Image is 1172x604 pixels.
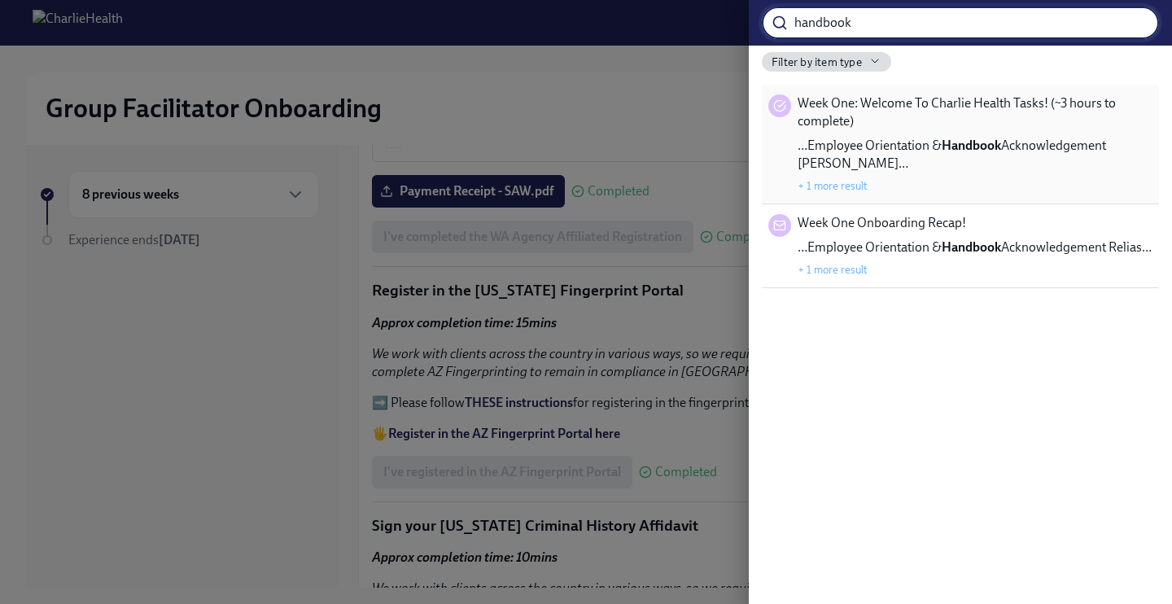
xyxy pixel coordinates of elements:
[768,214,791,237] div: Message
[772,55,862,70] span: Filter by item type
[798,137,1152,173] span: …Employee Orientation & Acknowledgement [PERSON_NAME]…
[762,85,1159,204] div: Week One: Welcome To Charlie Health Tasks! (~3 hours to complete)…Employee Orientation &HandbookA...
[798,263,868,276] button: + 1 more result
[798,179,868,192] button: + 1 more result
[942,138,1001,153] strong: Handbook
[762,204,1159,288] div: Week One Onboarding Recap!…Employee Orientation &HandbookAcknowledgement Relias…+ 1 more result
[798,214,966,232] span: Week One Onboarding Recap!
[768,94,791,117] div: Task
[798,239,1152,256] span: …Employee Orientation & Acknowledgement Relias…
[798,94,1152,130] span: Week One: Welcome To Charlie Health Tasks! (~3 hours to complete)
[942,239,1001,255] strong: Handbook
[762,52,891,72] button: Filter by item type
